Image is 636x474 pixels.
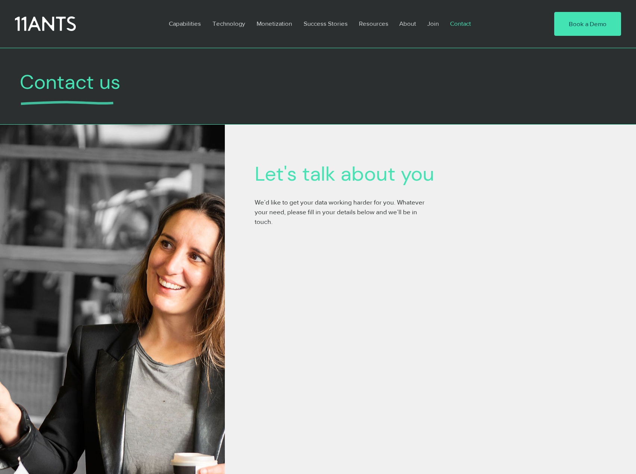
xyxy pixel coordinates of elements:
[422,15,444,32] a: Join
[444,15,477,32] a: Contact
[424,15,443,32] p: Join
[255,197,434,227] p: We’d like to get your data working harder for you. Whatever your need, please fill in your detail...
[353,15,394,32] a: Resources
[554,12,621,36] a: Book a Demo
[255,162,494,186] h2: Let's talk about you
[395,15,420,32] p: About
[209,15,249,32] p: Technology
[207,15,251,32] a: Technology
[163,15,531,32] nav: Site
[569,19,606,28] span: Book a Demo
[253,15,296,32] p: Monetization
[355,15,392,32] p: Resources
[298,15,353,32] a: Success Stories
[446,15,475,32] p: Contact
[300,15,351,32] p: Success Stories
[163,15,207,32] a: Capabilities
[165,15,205,32] p: Capabilities
[394,15,422,32] a: About
[251,15,298,32] a: Monetization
